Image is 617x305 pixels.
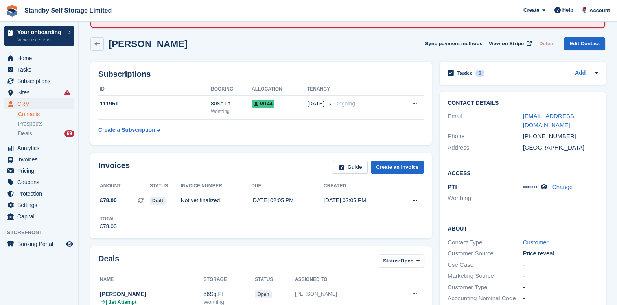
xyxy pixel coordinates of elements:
[448,169,598,177] h2: Access
[98,180,150,192] th: Amount
[523,6,539,14] span: Create
[4,238,74,250] a: menu
[448,112,523,129] div: Email
[564,37,605,50] a: Edit Contact
[18,111,74,118] a: Contacts
[211,100,252,108] div: 80Sq.Ft
[523,132,599,141] div: [PHONE_NUMBER]
[523,294,599,303] div: -
[100,215,117,222] div: Total
[400,257,413,265] span: Open
[4,53,74,64] a: menu
[457,70,472,77] h2: Tasks
[4,188,74,199] a: menu
[64,130,74,137] div: 69
[562,6,573,14] span: Help
[4,142,74,153] a: menu
[100,196,117,205] span: £78.00
[4,200,74,211] a: menu
[324,180,396,192] th: Created
[21,4,115,17] a: Standby Self Storage Limited
[17,87,64,98] span: Sites
[383,257,400,265] span: Status:
[4,154,74,165] a: menu
[18,130,32,137] span: Deals
[523,283,599,292] div: -
[17,142,64,153] span: Analytics
[98,70,424,79] h2: Subscriptions
[523,113,576,128] a: [EMAIL_ADDRESS][DOMAIN_NAME]
[252,100,274,108] span: W144
[4,87,74,98] a: menu
[307,83,394,96] th: Tenancy
[17,177,64,188] span: Coupons
[98,123,160,137] a: Create a Subscription
[448,272,523,281] div: Marketing Source
[523,272,599,281] div: -
[109,39,188,49] h2: [PERSON_NAME]
[536,37,558,50] button: Delete
[448,249,523,258] div: Customer Source
[98,83,211,96] th: ID
[307,100,324,108] span: [DATE]
[4,64,74,75] a: menu
[4,76,74,87] a: menu
[523,239,549,246] a: Customer
[379,254,424,267] button: Status: Open
[295,274,388,286] th: Assigned to
[4,211,74,222] a: menu
[4,98,74,109] a: menu
[475,70,484,77] div: 0
[251,180,324,192] th: Due
[486,37,533,50] a: View on Stripe
[489,40,524,48] span: View on Stripe
[17,98,64,109] span: CRM
[448,238,523,247] div: Contact Type
[17,188,64,199] span: Protection
[98,100,211,108] div: 111951
[448,283,523,292] div: Customer Type
[448,261,523,270] div: Use Case
[251,196,324,205] div: [DATE] 02:05 PM
[448,143,523,152] div: Address
[100,290,204,298] div: [PERSON_NAME]
[64,89,70,96] i: Smart entry sync failures have occurred
[523,261,599,270] div: -
[204,290,255,298] div: 56Sq.Ft
[334,100,355,107] span: Ongoing
[448,100,598,106] h2: Contact Details
[204,274,255,286] th: Storage
[425,37,483,50] button: Sync payment methods
[17,53,64,64] span: Home
[252,83,307,96] th: Allocation
[255,290,272,298] span: open
[181,196,251,205] div: Not yet finalized
[324,196,396,205] div: [DATE] 02:05 PM
[98,274,204,286] th: Name
[552,183,573,190] a: Change
[448,194,523,203] li: Worthing
[150,180,181,192] th: Status
[17,165,64,176] span: Pricing
[17,238,64,250] span: Booking Portal
[98,254,119,269] h2: Deals
[98,126,155,134] div: Create a Subscription
[100,222,117,231] div: £78.00
[211,108,252,115] div: Worthing
[211,83,252,96] th: Booking
[448,132,523,141] div: Phone
[17,211,64,222] span: Capital
[448,183,457,190] span: PTI
[523,249,599,258] div: Price reveal
[575,69,586,78] a: Add
[448,224,598,232] h2: About
[4,177,74,188] a: menu
[523,183,538,190] span: •••••••
[17,200,64,211] span: Settings
[255,274,295,286] th: Status
[589,7,610,15] span: Account
[65,239,74,249] a: Preview store
[181,180,251,192] th: Invoice number
[4,165,74,176] a: menu
[295,290,388,298] div: [PERSON_NAME]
